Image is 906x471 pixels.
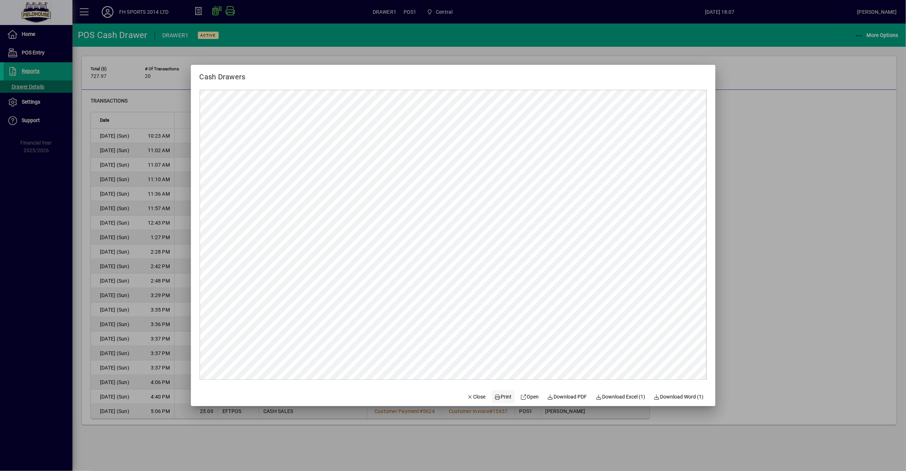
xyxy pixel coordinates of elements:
[191,65,254,83] h2: Cash Drawers
[464,390,489,403] button: Close
[547,393,587,401] span: Download PDF
[518,390,542,403] a: Open
[596,393,646,401] span: Download Excel (1)
[492,390,515,403] button: Print
[593,390,648,403] button: Download Excel (1)
[467,393,486,401] span: Close
[544,390,590,403] a: Download PDF
[654,393,704,401] span: Download Word (1)
[521,393,539,401] span: Open
[494,393,512,401] span: Print
[651,390,707,403] button: Download Word (1)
